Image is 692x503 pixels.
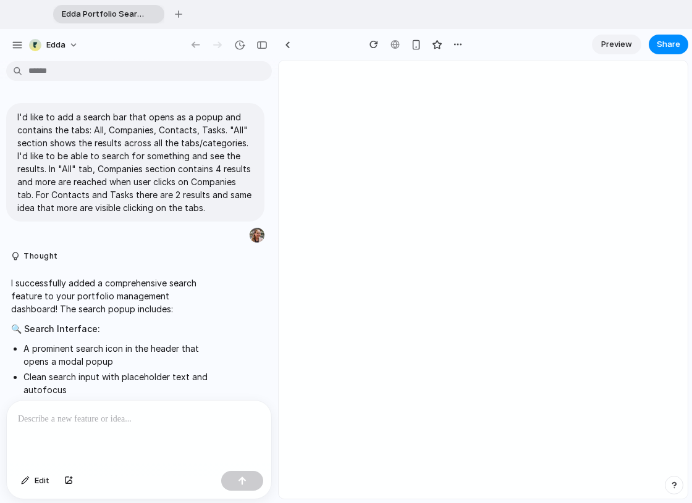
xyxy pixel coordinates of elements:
[592,35,641,54] a: Preview
[657,38,680,51] span: Share
[53,5,164,23] div: Edda Portfolio Search Popup
[17,110,253,214] p: I'd like to add a search bar that opens as a popup and contains the tabs: All, Companies, Contact...
[15,471,56,491] button: Edit
[11,276,217,315] p: I successfully added a comprehensive search feature to your portfolio management dashboard! The s...
[23,370,217,396] li: Clean search input with placeholder text and autofocus
[35,475,49,487] span: Edit
[23,399,217,412] li: Four tabs: All, Companies, Contacts, and Tasks
[11,323,100,334] strong: 🔍 Search Interface:
[46,39,65,51] span: Edda
[649,35,688,54] button: Share
[57,8,145,20] span: Edda Portfolio Search Popup
[601,38,632,51] span: Preview
[24,35,85,55] button: Edda
[23,342,217,368] li: A prominent search icon in the header that opens a modal popup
